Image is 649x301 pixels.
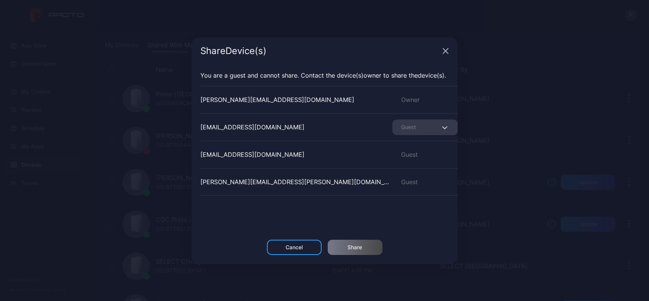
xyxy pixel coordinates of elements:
[328,240,382,255] button: Share
[201,71,449,80] p: You are a guest and cannot share. Contact the owner to share the .
[392,177,458,186] div: Guest
[337,72,364,79] span: Device (s)
[348,244,362,250] div: Share
[201,177,392,186] div: [PERSON_NAME][EMAIL_ADDRESS][PERSON_NAME][DOMAIN_NAME]
[267,240,322,255] button: Cancel
[392,150,458,159] div: Guest
[418,72,445,79] span: Device (s)
[286,244,303,250] div: Cancel
[201,46,440,56] div: Share Device (s)
[392,119,458,135] button: Guest
[201,95,355,104] div: [PERSON_NAME][EMAIL_ADDRESS][DOMAIN_NAME]
[201,123,305,132] div: [EMAIL_ADDRESS][DOMAIN_NAME]
[201,150,305,159] div: [EMAIL_ADDRESS][DOMAIN_NAME]
[392,95,458,104] div: Owner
